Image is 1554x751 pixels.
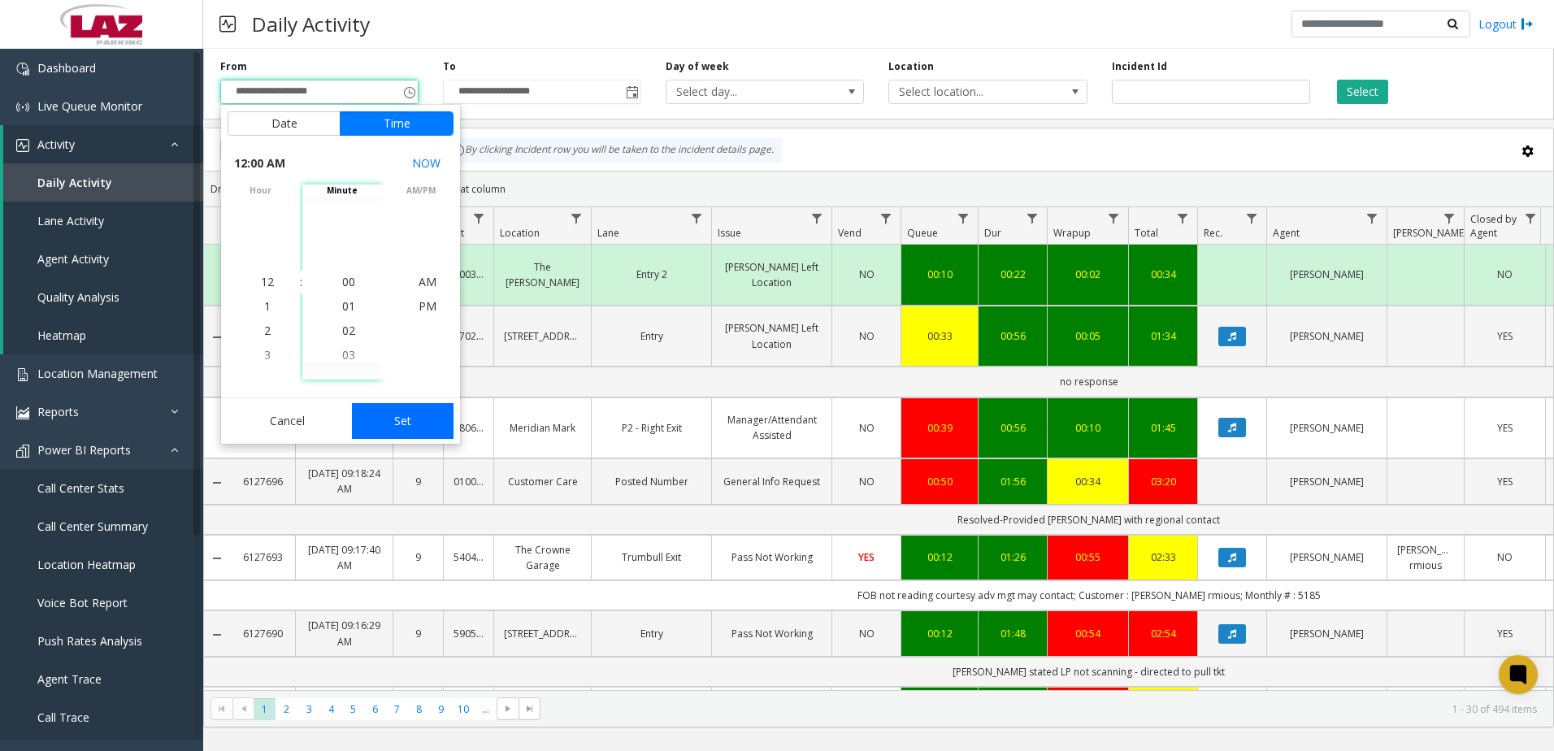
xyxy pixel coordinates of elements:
span: Page 11 [475,698,497,720]
a: Heatmap [3,316,203,354]
span: NO [1497,267,1513,281]
a: Total Filter Menu [1172,207,1194,229]
a: Manager/Attendant Assisted [722,412,822,443]
span: 3 [264,347,271,362]
span: Reports [37,404,79,419]
div: 00:56 [988,420,1037,436]
a: NO [1474,549,1535,565]
a: 00:12 [911,626,968,641]
span: 1 [264,298,271,314]
a: 00:22 [988,267,1037,282]
a: 540410 [454,549,484,565]
a: Agent Filter Menu [1361,207,1383,229]
a: 9 [403,474,433,489]
span: Heatmap [37,328,86,343]
a: Activity [3,125,203,163]
span: AM/PM [381,184,460,197]
div: 00:05 [1057,328,1118,344]
a: 00:34 [1057,474,1118,489]
div: 01:34 [1139,328,1187,344]
a: P2 - Right Exit [601,420,701,436]
span: NO [859,627,875,640]
a: 00:39 [911,420,968,436]
a: NO [842,420,891,436]
a: General Info Request [722,474,822,489]
a: Daily Activity [3,163,203,202]
div: 00:10 [1057,420,1118,436]
a: [PERSON_NAME] Left Location [722,320,822,351]
span: Agent [1273,226,1300,240]
div: 02:54 [1139,626,1187,641]
a: [PERSON_NAME] [1277,626,1377,641]
span: 2 [264,323,271,338]
a: 580619 [454,420,484,436]
h3: Daily Activity [244,4,378,44]
a: 02:33 [1139,549,1187,565]
a: 01:45 [1139,420,1187,436]
span: NO [859,475,875,488]
img: 'icon' [16,63,29,76]
a: 00:12 [911,549,968,565]
button: Date tab [228,111,341,136]
div: 00:34 [1139,267,1187,282]
span: Agent Activity [37,251,109,267]
a: Entry [601,626,701,641]
a: YES [1474,328,1535,344]
img: logout [1521,15,1534,33]
a: Posted Number [601,474,701,489]
a: 010016 [454,474,484,489]
div: Drag a column header and drop it here to group by that column [204,175,1553,203]
a: NO [842,626,891,641]
a: Meridian Mark [504,420,581,436]
a: Queue Filter Menu [953,207,975,229]
a: Collapse Details [204,628,230,641]
a: 590504 [454,626,484,641]
label: Day of week [666,59,729,74]
div: 00:56 [988,328,1037,344]
span: YES [1497,329,1513,343]
a: Lot Filter Menu [468,207,490,229]
span: Call Center Summary [37,519,148,534]
a: 01:48 [988,626,1037,641]
a: [PERSON_NAME] [1277,420,1377,436]
span: Issue [718,226,741,240]
span: Toggle popup [400,80,418,103]
a: Lane Activity [3,202,203,240]
span: Page 1 [254,698,276,720]
div: : [300,274,302,290]
a: 6127690 [240,626,285,641]
a: [PERSON_NAME] [1277,267,1377,282]
span: Voice Bot Report [37,595,128,610]
span: Push Rates Analysis [37,633,142,649]
a: [PERSON_NAME] Left Location [722,259,822,290]
button: Time tab [340,111,454,136]
a: Parker Filter Menu [1439,207,1461,229]
a: 01:56 [988,474,1037,489]
a: [PERSON_NAME] [1277,328,1377,344]
span: NO [859,421,875,435]
a: 600346 [454,267,484,282]
span: Lane Activity [37,213,104,228]
a: 6127696 [240,474,285,489]
img: 'icon' [16,406,29,419]
span: Lane [597,226,619,240]
label: From [220,59,247,74]
a: 00:02 [1057,267,1118,282]
a: Vend Filter Menu [875,207,897,229]
button: Select [1337,80,1388,104]
span: 12:00 AM [234,152,285,175]
span: NO [1497,550,1513,564]
a: Wrapup Filter Menu [1103,207,1125,229]
div: 03:20 [1139,474,1187,489]
span: 03 [342,347,355,362]
a: 00:10 [911,267,968,282]
span: Dur [984,226,1001,240]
